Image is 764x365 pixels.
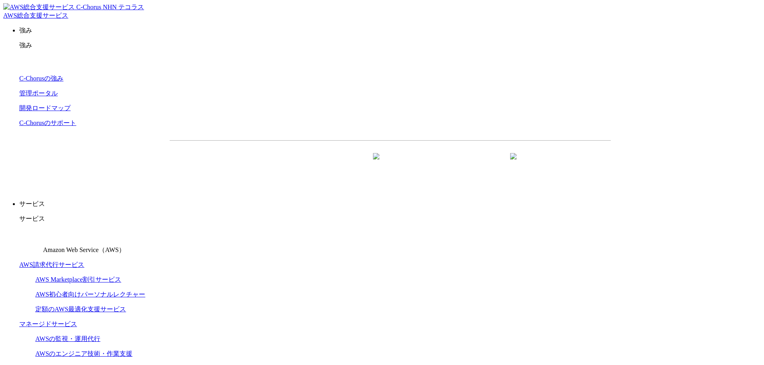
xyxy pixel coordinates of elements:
[3,4,144,19] a: AWS総合支援サービス C-Chorus NHN テコラスAWS総合支援サービス
[394,153,523,173] a: まずは相談する
[35,350,132,357] a: AWSのエンジニア技術・作業支援
[19,41,761,50] p: 強み
[3,3,101,12] img: AWS総合支援サービス C-Chorus
[510,153,517,174] img: 矢印
[19,119,76,126] a: C-Chorusのサポート
[35,291,145,298] a: AWS初心者向けパーソナルレクチャー
[19,321,77,327] a: マネージドサービス
[19,90,58,97] a: 管理ポータル
[19,75,63,82] a: C-Chorusの強み
[19,230,42,252] img: Amazon Web Service（AWS）
[35,306,126,313] a: 定額のAWS最適化支援サービス
[19,215,761,223] p: サービス
[373,153,379,174] img: 矢印
[43,246,125,253] span: Amazon Web Service（AWS）
[35,335,100,342] a: AWSの監視・運用代行
[257,153,386,173] a: 資料を請求する
[19,26,761,35] p: 強み
[19,200,761,208] p: サービス
[19,105,71,111] a: 開発ロードマップ
[19,261,84,268] a: AWS請求代行サービス
[35,276,121,283] a: AWS Marketplace割引サービス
